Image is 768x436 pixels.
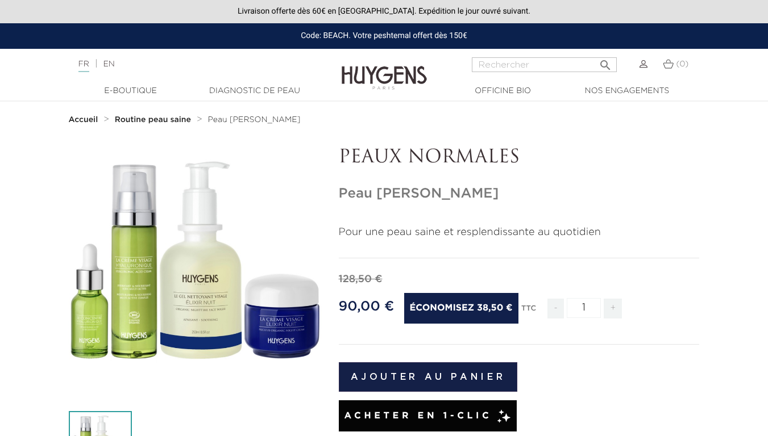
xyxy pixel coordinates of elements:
a: Routine peau saine [115,115,194,124]
div: TTC [521,296,536,327]
a: Diagnostic de peau [198,85,312,97]
a: E-Boutique [74,85,188,97]
span: Peau [PERSON_NAME] [207,116,300,124]
a: Accueil [69,115,101,124]
i:  [599,55,612,69]
a: Nos engagements [570,85,684,97]
span: Économisez 38,50 € [404,293,518,324]
span: 90,00 € [339,300,395,313]
a: Officine Bio [446,85,560,97]
input: Rechercher [472,57,617,72]
p: PEAUX NORMALES [339,147,700,169]
a: EN [103,60,114,68]
a: Peau [PERSON_NAME] [207,115,300,124]
button:  [595,54,616,69]
strong: Accueil [69,116,98,124]
span: 128,50 € [339,274,383,284]
img: Huygens [342,48,427,91]
span: (0) [676,60,688,68]
input: Quantité [567,298,601,318]
span: + [604,299,622,318]
strong: Routine peau saine [115,116,191,124]
button: Ajouter au panier [339,362,518,392]
a: FR [78,60,89,72]
p: Pour une peau saine et resplendissante au quotidien [339,225,700,240]
div: | [73,57,312,71]
h1: Peau [PERSON_NAME] [339,186,700,202]
span: - [547,299,563,318]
